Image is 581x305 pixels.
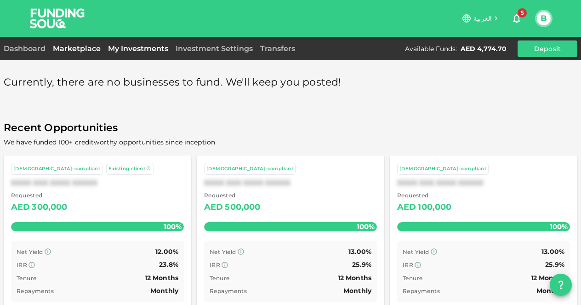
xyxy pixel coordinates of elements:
[210,275,229,282] span: Tenure
[49,44,104,53] a: Marketplace
[507,9,526,28] button: 5
[210,248,236,255] span: Net Yield
[256,44,299,53] a: Transfers
[473,14,492,23] span: العربية
[4,138,215,146] span: We have funded 100+ creditworthy opportunities since inception
[403,288,440,294] span: Repayments
[461,44,507,53] div: AED 4,774.70
[161,220,184,233] span: 100%
[405,44,457,53] div: Available Funds :
[352,260,371,269] span: 25.9%
[4,44,49,53] a: Dashboard
[541,247,564,256] span: 13.00%
[104,44,172,53] a: My Investments
[108,166,145,172] span: Existing client
[159,260,178,269] span: 23.8%
[150,287,178,295] span: Monthly
[518,8,527,17] span: 5
[32,200,67,215] div: 300,000
[531,274,564,282] span: 12 Months
[145,274,178,282] span: 12 Months
[204,178,377,187] div: XXXX XXX XXXX XXXXX
[397,178,570,187] div: XXXX XXX XXXX XXXXX
[338,274,371,282] span: 12 Months
[550,274,572,296] button: question
[11,200,30,215] div: AED
[225,200,260,215] div: 500,000
[547,220,570,233] span: 100%
[210,261,220,268] span: IRR
[204,191,261,200] span: Requested
[11,178,184,187] div: XXXX XXX XXXX XXXXX
[172,44,256,53] a: Investment Settings
[397,191,452,200] span: Requested
[17,248,43,255] span: Net Yield
[204,200,223,215] div: AED
[403,261,413,268] span: IRR
[545,260,564,269] span: 25.9%
[403,275,422,282] span: Tenure
[399,165,486,173] div: [DEMOGRAPHIC_DATA]-compliant
[155,247,178,256] span: 12.00%
[210,288,247,294] span: Repayments
[536,287,564,295] span: Monthly
[418,200,451,215] div: 100,000
[17,275,36,282] span: Tenure
[518,40,577,57] button: Deposit
[537,12,551,25] button: B
[397,200,416,215] div: AED
[11,191,68,200] span: Requested
[348,247,371,256] span: 13.00%
[17,288,54,294] span: Repayments
[17,261,27,268] span: IRR
[403,248,429,255] span: Net Yield
[4,74,342,92] span: Currently, there are no businesses to fund. We'll keep you posted!
[4,119,577,137] span: Recent Opportunities
[343,287,371,295] span: Monthly
[206,165,293,173] div: [DEMOGRAPHIC_DATA]-compliant
[354,220,377,233] span: 100%
[13,165,100,173] div: [DEMOGRAPHIC_DATA]-compliant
